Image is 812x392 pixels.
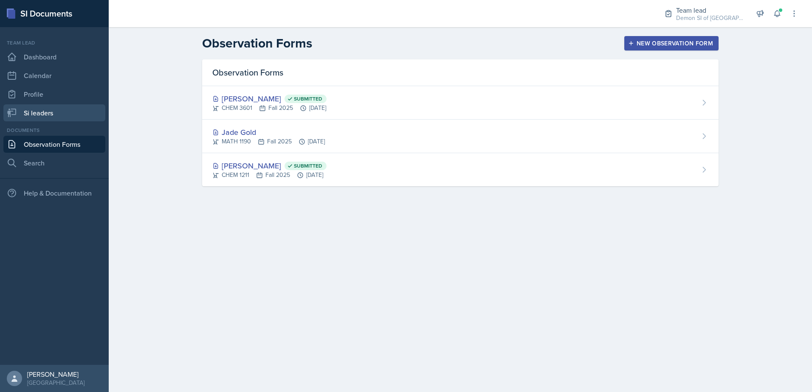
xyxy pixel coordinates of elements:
a: Jade Gold MATH 1190Fall 2025[DATE] [202,120,719,153]
div: [PERSON_NAME] [212,93,327,104]
div: New Observation Form [630,40,713,47]
div: Team lead [3,39,105,47]
div: [PERSON_NAME] [212,160,327,171]
div: Observation Forms [202,59,719,86]
div: MATH 1190 Fall 2025 [DATE] [212,137,325,146]
a: Dashboard [3,48,105,65]
a: Search [3,154,105,171]
a: [PERSON_NAME] Submitted CHEM 3601Fall 2025[DATE] [202,86,719,120]
div: Jade Gold [212,126,325,138]
div: [GEOGRAPHIC_DATA] [27,378,85,387]
div: Help & Documentation [3,185,105,202]
div: Documents [3,126,105,134]
a: Observation Forms [3,136,105,153]
div: [PERSON_NAME] [27,370,85,378]
a: Si leaders [3,104,105,121]
span: Submitted [294,95,322,102]
h2: Observation Forms [202,36,312,51]
a: Calendar [3,67,105,84]
a: Profile [3,86,105,103]
div: CHEM 3601 Fall 2025 [DATE] [212,104,327,112]
button: New Observation Form [624,36,719,50]
div: Demon SI of [GEOGRAPHIC_DATA] / Fall 2025 [676,14,744,22]
span: Submitted [294,162,322,169]
div: CHEM 1211 Fall 2025 [DATE] [212,171,327,179]
div: Team lead [676,5,744,15]
a: [PERSON_NAME] Submitted CHEM 1211Fall 2025[DATE] [202,153,719,186]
